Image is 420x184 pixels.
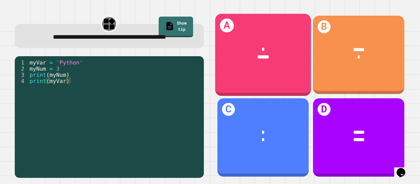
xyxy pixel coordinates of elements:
[222,103,235,116] h1: C
[159,17,193,37] a: Show tip
[15,78,28,84] div: 4
[220,18,234,32] h1: A
[318,103,331,116] h1: D
[318,20,331,33] h1: B
[15,59,28,65] div: 1
[15,72,28,78] div: 3
[394,159,414,178] iframe: chat widget
[15,65,28,72] div: 2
